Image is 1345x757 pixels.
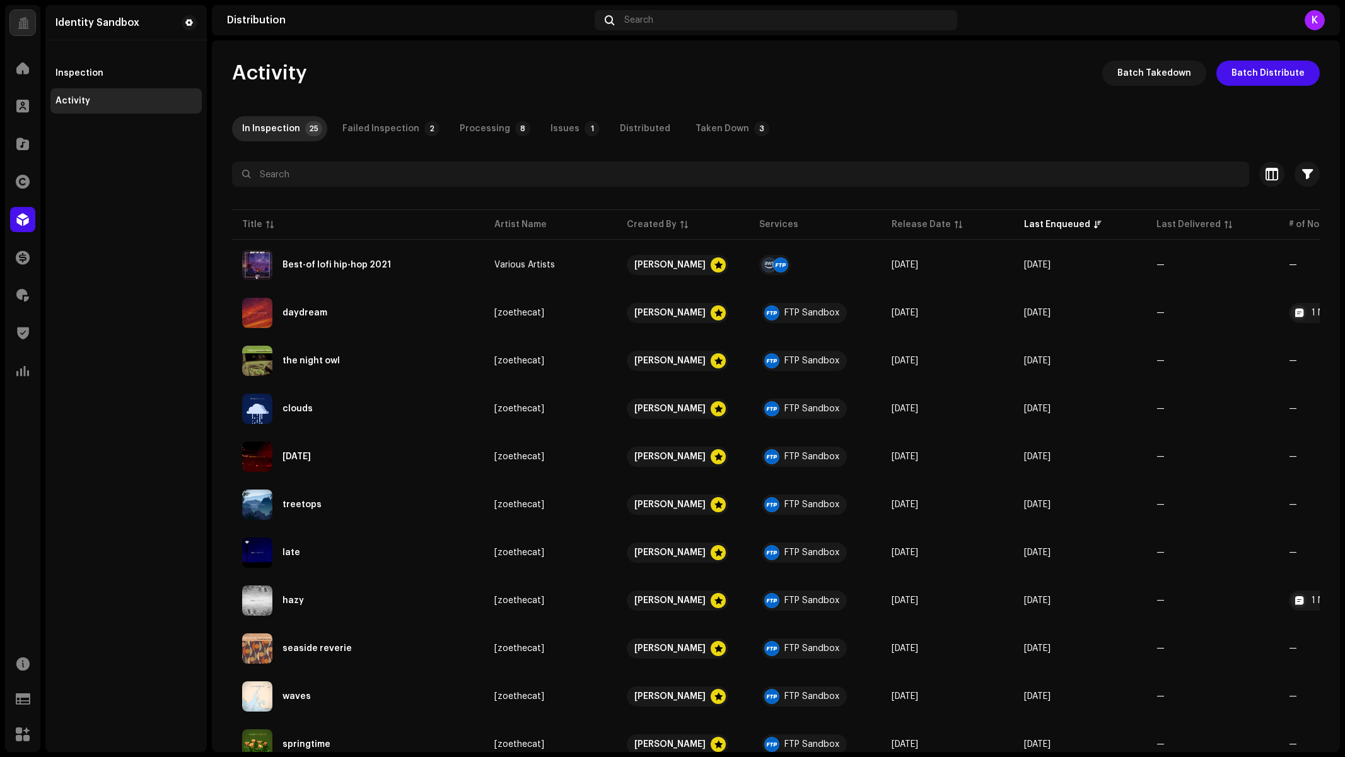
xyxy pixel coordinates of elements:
div: FTP Sandbox [784,404,839,413]
div: [zoethecat] [494,644,544,653]
span: John Doe [627,638,739,659]
div: [PERSON_NAME] [634,686,706,707]
span: — [1156,356,1165,365]
div: [PERSON_NAME] [634,734,706,754]
span: Sep 3, 2025 [1024,548,1051,557]
span: Nov 25, 2022 [892,356,918,365]
div: treetops [282,500,322,509]
div: [PERSON_NAME] [634,351,706,371]
span: John Doe [627,255,739,275]
span: John Doe [627,495,739,515]
div: hazy [282,596,304,605]
div: 1 Note [1312,308,1338,317]
img: 913a2866-2662-467b-a5de-b0b536e69a50 [242,681,272,712]
span: Sep 24, 2021 [892,692,918,701]
span: Sep 23, 2025 [1024,261,1051,269]
span: [zoethecat] [494,740,607,749]
span: Search [624,15,653,25]
div: Last Delivered [1156,218,1221,231]
span: Sep 3, 2025 [1024,500,1051,509]
img: d740e0ec-0397-493f-8ff0-a4b3d2a9984c [242,394,272,424]
img: b1219556-af45-457c-9694-030efe9d183d [242,250,272,280]
span: Sep 3, 2025 [1024,356,1051,365]
div: Failed Inspection [342,116,419,141]
div: [PERSON_NAME] [634,590,706,611]
div: Processing [460,116,510,141]
span: Jan 15, 2021 [892,500,918,509]
span: [zoethecat] [494,308,607,317]
div: [zoethecat] [494,356,544,365]
span: John Doe [627,686,739,707]
div: tomorrow [282,452,311,461]
re-m-nav-item: Activity [50,88,202,114]
div: FTP Sandbox [784,500,839,509]
span: — [1156,692,1165,701]
div: Release Date [892,218,951,231]
div: waves [282,692,311,701]
span: Various Artists [494,261,607,269]
span: Sep 3, 2025 [1024,644,1051,653]
span: [zoethecat] [494,596,607,605]
span: Sep 3, 2025 [1024,740,1051,749]
span: — [1156,452,1165,461]
div: seaside reverie [282,644,352,653]
div: FTP Sandbox [784,740,839,749]
span: — [1156,404,1165,413]
div: late [282,548,300,557]
span: — [1156,740,1165,749]
span: Aug 7, 2020 [892,308,918,317]
span: John Doe [627,447,739,467]
span: John Doe [627,351,739,371]
span: [zoethecat] [494,500,607,509]
div: Inspection [55,68,103,78]
div: Title [242,218,262,231]
div: FTP Sandbox [784,644,839,653]
div: Issues [550,116,579,141]
div: [zoethecat] [494,500,544,509]
div: K [1305,10,1325,30]
span: Sep 3, 2025 [1024,692,1051,701]
div: Created By [627,218,677,231]
img: 57033cde-a81d-45ad-a4be-2c74d4be3e4e [242,298,272,328]
div: 1 Note [1312,596,1338,605]
span: [zoethecat] [494,356,607,365]
p-badge: 3 [754,121,769,136]
div: the night owl [282,356,340,365]
span: Sep 3, 2025 [1024,596,1051,605]
span: Sep 2, 2022 [892,548,918,557]
span: Activity [232,61,307,86]
span: Mar 18, 2022 [892,740,918,749]
button: Batch Distribute [1216,61,1320,86]
img: 138bebed-93ee-4bda-8024-acac871ad0c9 [242,346,272,376]
div: Distributed [620,116,670,141]
button: Batch Takedown [1102,61,1206,86]
img: b2880c8a-4d4f-4e88-a996-db30c06c8210 [242,442,272,472]
div: [PERSON_NAME] [634,303,706,323]
re-m-nav-item: Inspection [50,61,202,86]
span: — [1156,261,1165,269]
div: springtime [282,740,330,749]
span: — [1156,500,1165,509]
div: [zoethecat] [494,308,544,317]
span: Mar 12, 2021 [892,404,918,413]
div: Activity [55,96,90,106]
img: d7471d2b-1d8e-494b-93a8-02bd8d0fce51 [242,633,272,664]
span: John Doe [627,734,739,754]
span: John Doe [627,399,739,419]
div: Identity Sandbox [55,18,139,28]
div: [PERSON_NAME] [634,447,706,467]
span: Sep 3, 2025 [1024,308,1051,317]
div: [PERSON_NAME] [634,255,706,275]
div: [zoethecat] [494,548,544,557]
span: — [1156,596,1165,605]
span: John Doe [627,543,739,563]
span: Batch Distribute [1231,61,1305,86]
p-badge: 8 [515,121,530,136]
span: Mar 17, 2023 [892,644,918,653]
span: [zoethecat] [494,404,607,413]
div: [PERSON_NAME] [634,638,706,659]
div: [zoethecat] [494,596,544,605]
p-badge: 1 [585,121,600,136]
span: Dec 31, 2021 [892,261,918,269]
span: [zoethecat] [494,644,607,653]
